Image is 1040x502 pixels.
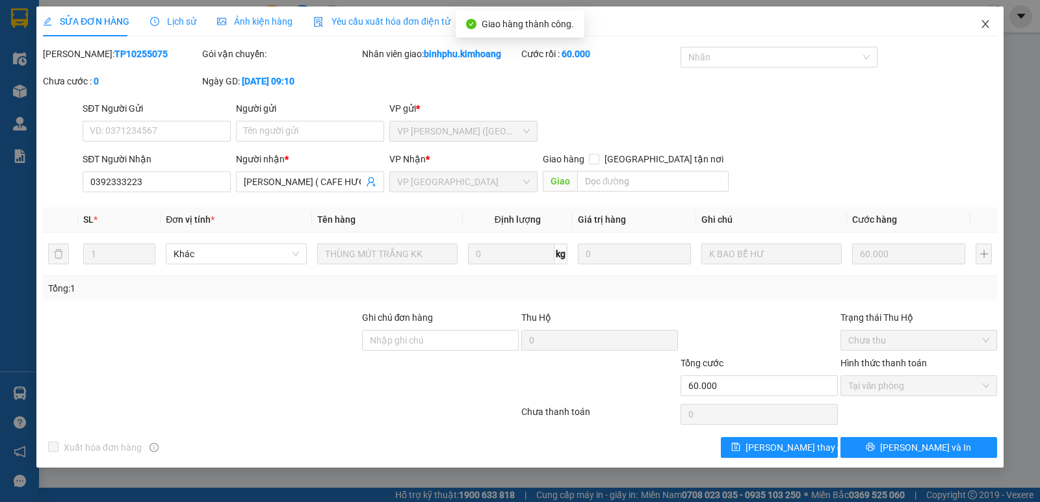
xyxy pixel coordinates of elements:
[5,25,190,50] p: GỬI:
[696,207,847,232] th: Ghi chú
[43,16,129,27] span: SỬA ĐƠN HÀNG
[94,76,99,86] b: 0
[150,16,196,27] span: Lịch sử
[848,331,989,350] span: Chưa thu
[562,49,590,59] b: 60.000
[114,49,168,59] b: TP10255075
[866,442,875,453] span: printer
[236,152,384,166] div: Người nhận
[967,6,1004,43] button: Close
[83,152,231,166] div: SĐT Người Nhận
[43,17,52,26] span: edit
[466,19,476,29] span: check-circle
[599,152,729,166] span: [GEOGRAPHIC_DATA] tận nơi
[362,330,519,351] input: Ghi chú đơn hàng
[543,171,577,192] span: Giao
[397,121,530,141] span: VP Trần Phú (Hàng)
[721,437,838,458] button: save[PERSON_NAME] thay đổi
[202,74,359,88] div: Ngày GD:
[482,19,574,29] span: Giao hàng thành công.
[701,244,842,264] input: Ghi Chú
[578,214,626,225] span: Giá trị hàng
[236,101,384,116] div: Người gửi
[43,47,200,61] div: [PERSON_NAME]:
[520,405,679,427] div: Chưa thanh toán
[397,172,530,192] span: VP Bình Phú
[5,56,131,81] span: VP [PERSON_NAME] ([GEOGRAPHIC_DATA])
[313,16,450,27] span: Yêu cầu xuất hóa đơn điện tử
[174,244,298,264] span: Khác
[848,376,989,395] span: Tại văn phòng
[389,101,538,116] div: VP gửi
[366,177,376,187] span: user-add
[980,19,991,29] span: close
[495,214,541,225] span: Định lượng
[70,82,110,95] span: quang tú
[840,310,997,325] div: Trạng thái Thu Hộ
[681,358,723,368] span: Tổng cước
[554,244,567,264] span: kg
[578,244,691,264] input: 0
[5,25,181,50] span: VP [GEOGRAPHIC_DATA] -
[424,49,501,59] b: binhphu.kimhoang
[543,154,584,164] span: Giao hàng
[317,214,356,225] span: Tên hàng
[976,244,992,264] button: plus
[746,440,850,455] span: [PERSON_NAME] thay đổi
[150,17,159,26] span: clock-circle
[58,440,147,455] span: Xuất hóa đơn hàng
[852,244,965,264] input: 0
[521,312,551,323] span: Thu Hộ
[202,47,359,61] div: Gói vận chuyển:
[521,47,678,61] div: Cước rồi :
[5,56,190,81] p: NHẬN:
[362,47,519,61] div: Nhân viên giao:
[44,7,151,19] strong: BIÊN NHẬN GỬI HÀNG
[317,244,458,264] input: VD: Bàn, Ghế
[389,154,426,164] span: VP Nhận
[83,101,231,116] div: SĐT Người Gửi
[731,442,740,453] span: save
[840,358,927,368] label: Hình thức thanh toán
[166,214,214,225] span: Đơn vị tính
[83,214,94,225] span: SL
[48,281,402,295] div: Tổng: 1
[43,74,200,88] div: Chưa cước :
[852,214,897,225] span: Cước hàng
[5,82,110,95] span: 0918668425 -
[48,244,69,264] button: delete
[149,443,159,452] span: info-circle
[217,17,226,26] span: picture
[362,312,434,323] label: Ghi chú đơn hàng
[5,97,31,109] span: GIAO:
[217,16,292,27] span: Ảnh kiện hàng
[5,25,181,50] span: BÁC SĨ KHỎE
[313,17,324,27] img: icon
[880,440,971,455] span: [PERSON_NAME] và In
[840,437,997,458] button: printer[PERSON_NAME] và In
[242,76,294,86] b: [DATE] 09:10
[577,171,729,192] input: Dọc đường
